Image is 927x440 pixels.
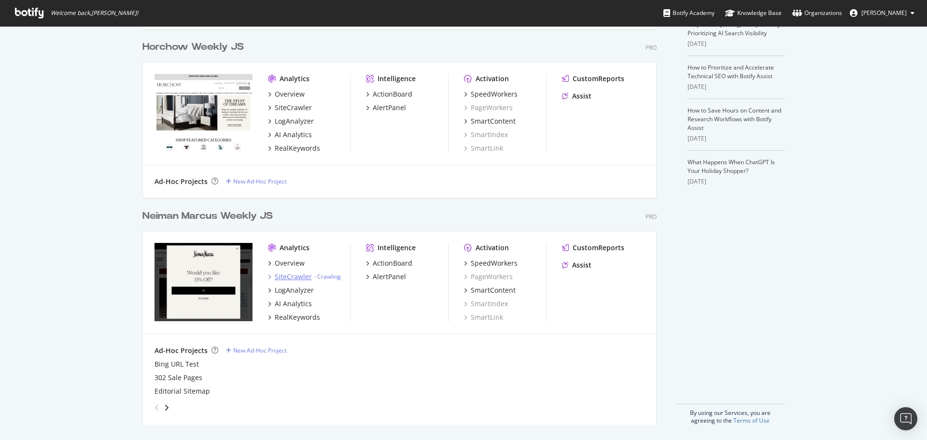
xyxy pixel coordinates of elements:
[471,116,516,126] div: SmartContent
[688,20,780,37] a: Prepare for [DATE][DATE] 2025 by Prioritizing AI Search Visibility
[572,260,591,270] div: Assist
[464,143,503,153] a: SmartLink
[378,243,416,253] div: Intelligence
[464,312,503,322] a: SmartLink
[142,209,277,223] a: Neiman Marcus Weekly JS
[275,130,312,140] div: AI Analytics
[675,404,785,425] div: By using our Services, you are agreeing to the
[562,243,624,253] a: CustomReports
[154,74,253,152] img: horchow.com
[314,272,341,281] div: -
[688,40,785,48] div: [DATE]
[154,177,208,186] div: Ad-Hoc Projects
[464,103,513,113] a: PageWorkers
[476,243,509,253] div: Activation
[142,40,244,54] div: Horchow Weekly JS
[275,312,320,322] div: RealKeywords
[268,130,312,140] a: AI Analytics
[280,74,309,84] div: Analytics
[464,299,508,309] a: SmartIndex
[842,5,922,21] button: [PERSON_NAME]
[151,400,163,415] div: angle-left
[154,359,199,369] a: Bing URL Test
[861,9,907,17] span: Carol Augustyni
[51,9,138,17] span: Welcome back, [PERSON_NAME] !
[646,43,657,52] div: Pro
[792,8,842,18] div: Organizations
[688,106,781,132] a: How to Save Hours on Content and Research Workflows with Botify Assist
[688,158,775,175] a: What Happens When ChatGPT Is Your Holiday Shopper?
[154,373,202,383] a: 302 Sale Pages
[154,243,253,321] img: neimanmarcus.com
[268,116,314,126] a: LogAnalyzer
[464,258,518,268] a: SpeedWorkers
[562,260,591,270] a: Assist
[233,346,287,355] div: New Ad-Hoc Project
[142,40,248,54] a: Horchow Weekly JS
[562,74,624,84] a: CustomReports
[725,8,782,18] div: Knowledge Base
[154,386,210,396] a: Editorial Sitemap
[663,8,715,18] div: Botify Academy
[688,83,785,91] div: [DATE]
[373,103,406,113] div: AlertPanel
[471,285,516,295] div: SmartContent
[226,177,287,185] a: New Ad-Hoc Project
[373,89,412,99] div: ActionBoard
[572,91,591,101] div: Assist
[464,130,508,140] a: SmartIndex
[366,272,406,282] a: AlertPanel
[366,258,412,268] a: ActionBoard
[275,285,314,295] div: LogAnalyzer
[275,299,312,309] div: AI Analytics
[688,177,785,186] div: [DATE]
[476,74,509,84] div: Activation
[471,258,518,268] div: SpeedWorkers
[226,346,287,355] a: New Ad-Hoc Project
[373,258,412,268] div: ActionBoard
[275,89,305,99] div: Overview
[268,89,305,99] a: Overview
[275,143,320,153] div: RealKeywords
[268,312,320,322] a: RealKeywords
[275,116,314,126] div: LogAnalyzer
[471,89,518,99] div: SpeedWorkers
[268,272,341,282] a: SiteCrawler- Crawling
[573,74,624,84] div: CustomReports
[378,74,416,84] div: Intelligence
[317,272,341,281] a: Crawling
[268,285,314,295] a: LogAnalyzer
[733,416,770,425] a: Terms of Use
[163,403,170,412] div: angle-right
[268,103,312,113] a: SiteCrawler
[154,346,208,355] div: Ad-Hoc Projects
[233,177,287,185] div: New Ad-Hoc Project
[573,243,624,253] div: CustomReports
[464,116,516,126] a: SmartContent
[562,91,591,101] a: Assist
[688,134,785,143] div: [DATE]
[268,258,305,268] a: Overview
[366,103,406,113] a: AlertPanel
[464,285,516,295] a: SmartContent
[464,272,513,282] a: PageWorkers
[280,243,309,253] div: Analytics
[894,407,917,430] div: Open Intercom Messenger
[275,272,312,282] div: SiteCrawler
[268,299,312,309] a: AI Analytics
[688,63,774,80] a: How to Prioritize and Accelerate Technical SEO with Botify Assist
[275,103,312,113] div: SiteCrawler
[268,143,320,153] a: RealKeywords
[142,209,273,223] div: Neiman Marcus Weekly JS
[366,89,412,99] a: ActionBoard
[373,272,406,282] div: AlertPanel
